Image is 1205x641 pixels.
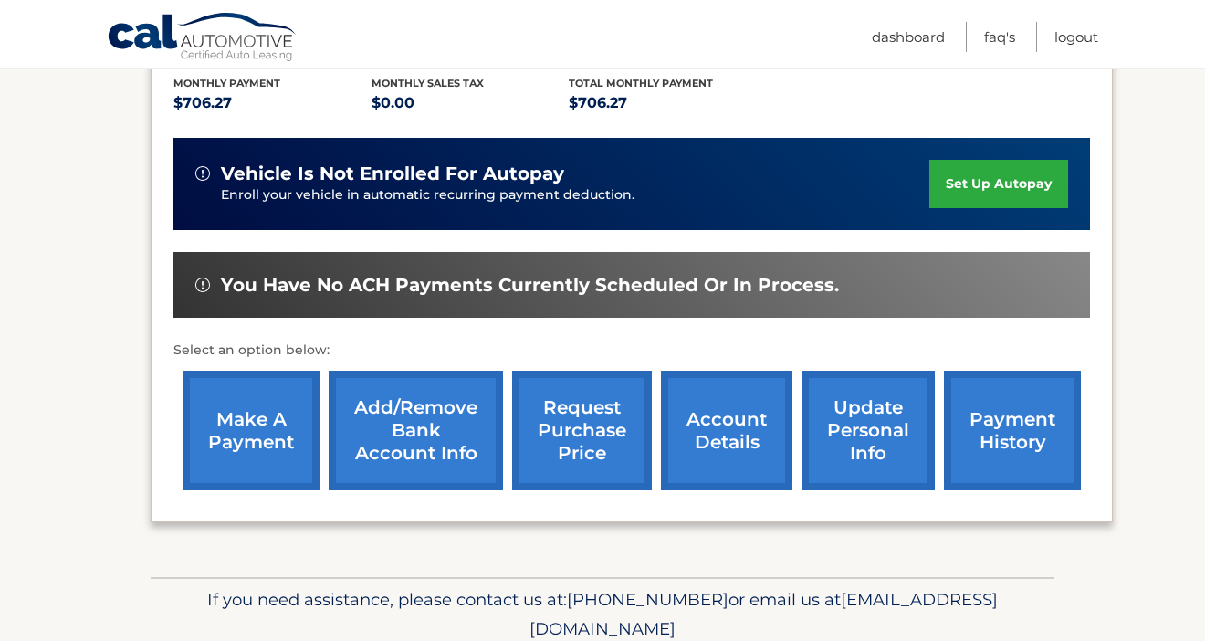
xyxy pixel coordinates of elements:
a: Cal Automotive [107,12,299,65]
a: request purchase price [512,371,652,490]
a: update personal info [802,371,935,490]
a: Logout [1054,22,1098,52]
p: $0.00 [372,90,570,116]
span: Monthly sales Tax [372,77,484,89]
span: You have no ACH payments currently scheduled or in process. [221,274,839,297]
a: set up autopay [929,160,1068,208]
span: Total Monthly Payment [569,77,713,89]
a: FAQ's [984,22,1015,52]
span: Monthly Payment [173,77,280,89]
a: account details [661,371,792,490]
span: vehicle is not enrolled for autopay [221,163,564,185]
span: [EMAIL_ADDRESS][DOMAIN_NAME] [529,589,998,639]
img: alert-white.svg [195,278,210,292]
a: payment history [944,371,1081,490]
p: $706.27 [173,90,372,116]
a: Dashboard [872,22,945,52]
p: $706.27 [569,90,767,116]
p: Select an option below: [173,340,1090,362]
a: Add/Remove bank account info [329,371,503,490]
a: make a payment [183,371,320,490]
span: [PHONE_NUMBER] [567,589,728,610]
p: Enroll your vehicle in automatic recurring payment deduction. [221,185,929,205]
img: alert-white.svg [195,166,210,181]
